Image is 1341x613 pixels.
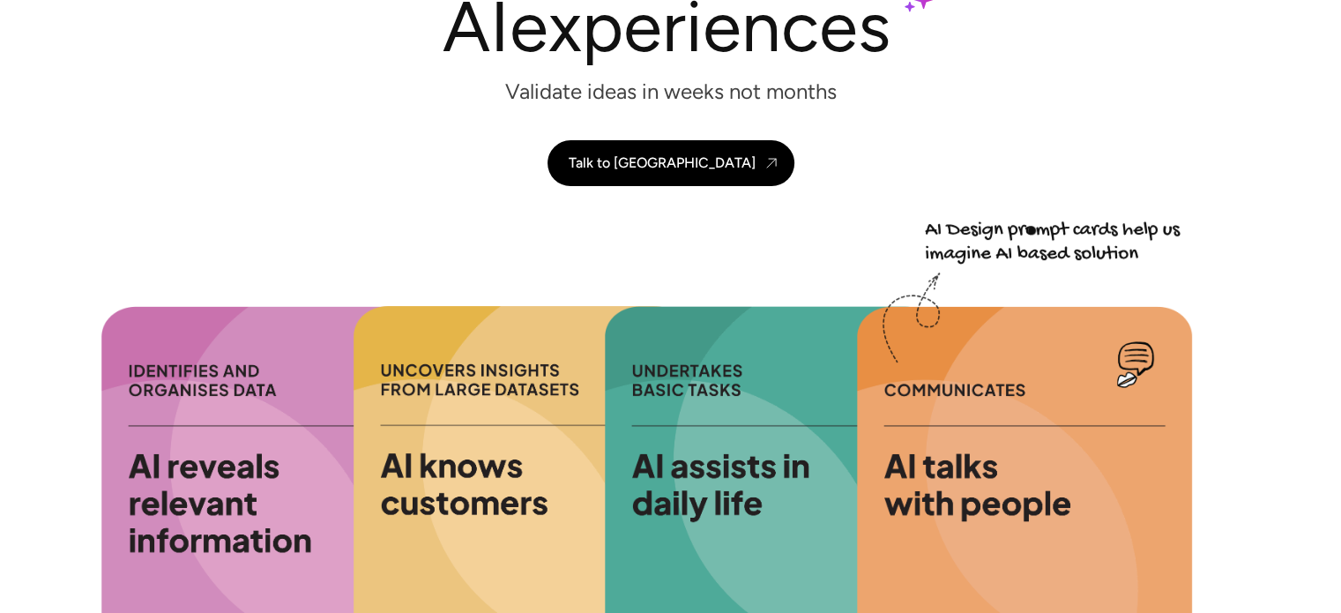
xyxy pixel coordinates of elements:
a: Talk to [GEOGRAPHIC_DATA] [548,140,794,186]
div: Talk to [GEOGRAPHIC_DATA] [569,154,756,171]
p: Validate ideas in weeks not months [505,79,837,105]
